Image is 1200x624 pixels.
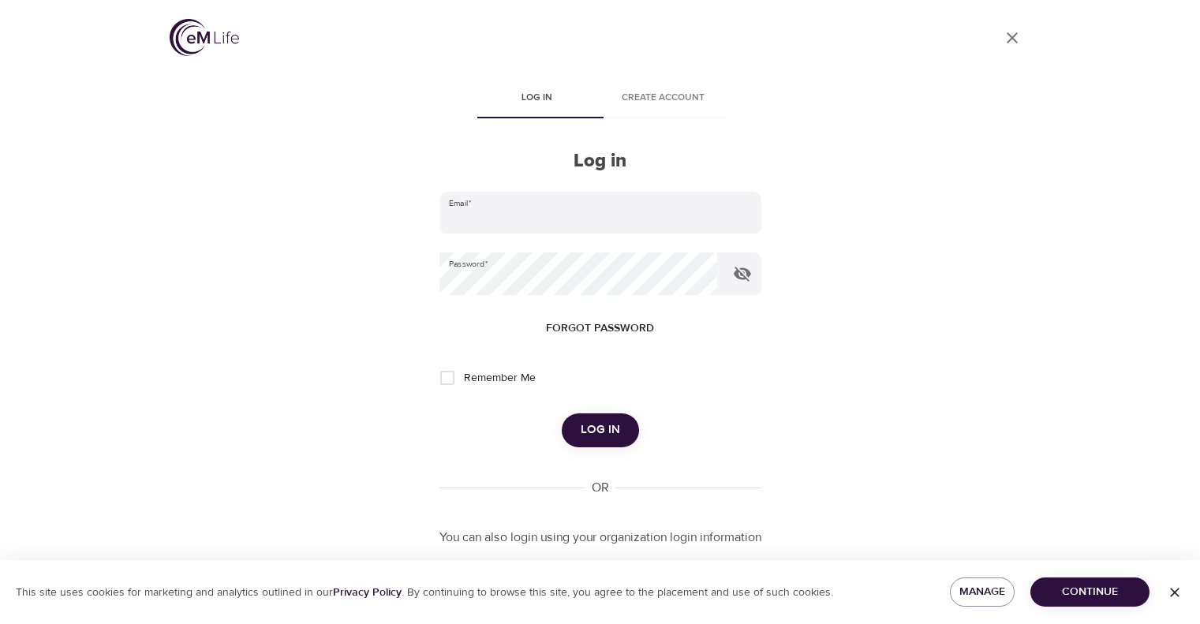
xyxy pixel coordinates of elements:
button: Manage [950,577,1015,607]
img: logo [170,19,239,56]
button: Log in [562,413,639,447]
a: Privacy Policy [333,585,402,600]
button: Forgot password [540,314,660,343]
p: You can also login using your organization login information [439,529,761,547]
span: Remember Me [464,370,536,387]
h2: Log in [439,150,761,173]
span: Create account [610,90,717,106]
div: OR [585,479,615,497]
span: Log in [581,420,620,440]
button: Continue [1030,577,1150,607]
span: Manage [963,582,1003,602]
span: Forgot password [546,319,654,338]
a: close [993,19,1031,57]
div: disabled tabs example [439,80,761,118]
span: Continue [1043,582,1137,602]
span: Log in [484,90,591,106]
